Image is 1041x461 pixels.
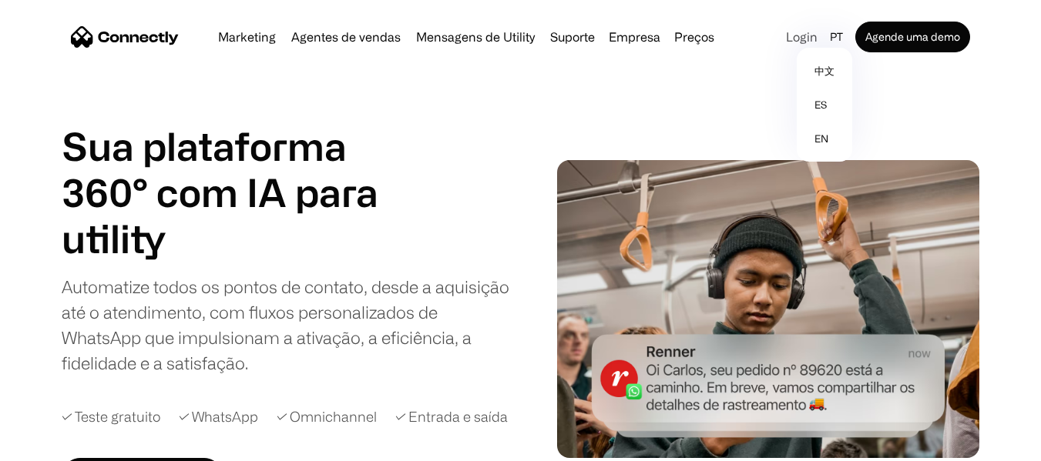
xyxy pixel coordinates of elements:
a: Suporte [544,31,601,43]
a: Preços [668,31,720,43]
h1: utility [62,215,416,262]
div: Automatize todos os pontos de contato, desde a aquisição até o atendimento, com fluxos personaliz... [62,274,515,376]
a: en [803,122,846,155]
ul: Language list [31,434,92,456]
aside: Language selected: Português (Brasil) [15,433,92,456]
div: carousel [62,215,416,262]
div: ✓ Entrada e saída [395,406,508,427]
div: pt [824,26,852,48]
h1: Sua plataforma 360° com IA para [62,123,416,215]
div: Empresa [609,26,660,48]
div: ✓ Omnichannel [277,406,377,427]
a: home [71,25,179,48]
div: 3 of 4 [62,215,416,262]
div: ✓ WhatsApp [179,406,258,427]
a: 中文 [803,54,846,88]
a: Agende uma demo [855,22,970,52]
nav: pt [797,48,852,162]
a: es [803,88,846,122]
div: Empresa [604,26,665,48]
div: pt [830,26,843,48]
a: Login [780,26,824,48]
a: Marketing [212,31,282,43]
a: Agentes de vendas [285,31,407,43]
div: ✓ Teste gratuito [62,406,160,427]
a: Mensagens de Utility [410,31,541,43]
